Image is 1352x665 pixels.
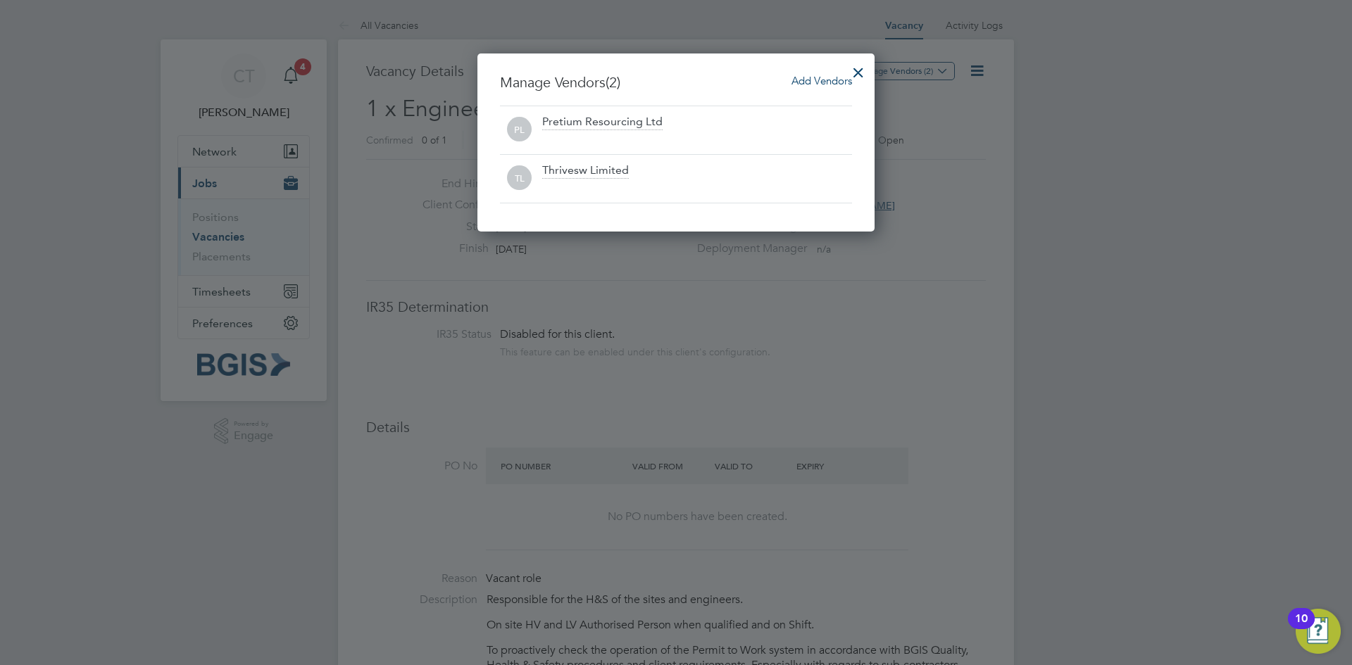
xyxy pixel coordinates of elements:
div: Thrivesw Limited [542,163,629,179]
div: 10 [1295,619,1308,637]
h3: Manage Vendors [500,73,852,91]
span: (2) [606,73,620,91]
span: PL [507,118,532,142]
div: Pretium Resourcing Ltd [542,115,663,130]
span: TL [507,166,532,191]
button: Open Resource Center, 10 new notifications [1296,609,1341,654]
span: Add Vendors [791,74,852,87]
